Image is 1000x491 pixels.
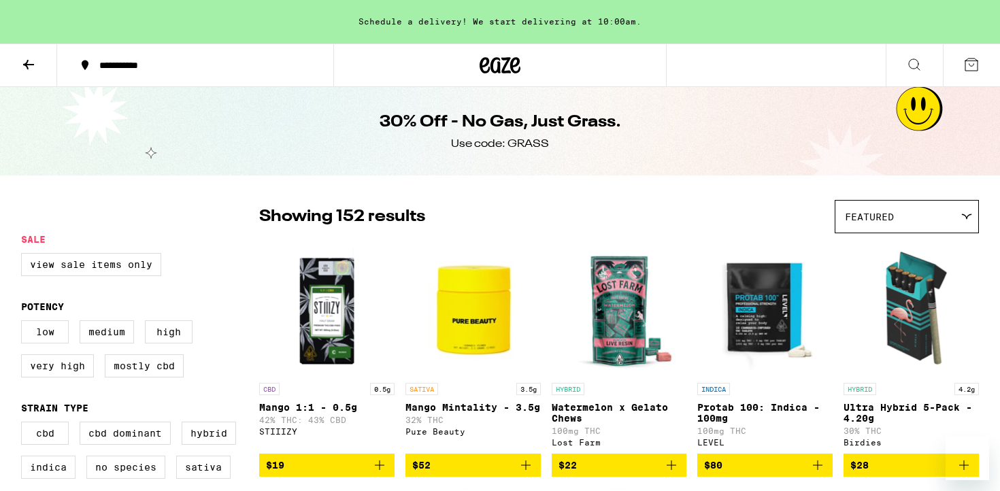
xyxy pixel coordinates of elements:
[844,426,979,435] p: 30% THC
[86,456,165,479] label: No Species
[405,454,541,477] button: Add to bag
[80,422,171,445] label: CBD Dominant
[21,234,46,245] legend: Sale
[259,383,280,395] p: CBD
[412,460,431,471] span: $52
[552,426,687,435] p: 100mg THC
[552,438,687,447] div: Lost Farm
[697,402,833,424] p: Protab 100: Indica - 100mg
[182,422,236,445] label: Hybrid
[552,240,687,454] a: Open page for Watermelon x Gelato Chews from Lost Farm
[845,211,894,222] span: Featured
[405,383,438,395] p: SATIVA
[552,383,584,395] p: HYBRID
[266,460,284,471] span: $19
[21,320,69,343] label: Low
[80,320,134,343] label: Medium
[259,454,395,477] button: Add to bag
[405,240,541,454] a: Open page for Mango Mintality - 3.5g from Pure Beauty
[954,383,979,395] p: 4.2g
[176,456,231,479] label: Sativa
[516,383,541,395] p: 3.5g
[552,240,687,376] img: Lost Farm - Watermelon x Gelato Chews
[21,301,64,312] legend: Potency
[552,402,687,424] p: Watermelon x Gelato Chews
[697,240,833,376] img: LEVEL - Protab 100: Indica - 100mg
[370,383,395,395] p: 0.5g
[105,354,184,377] label: Mostly CBD
[259,416,395,424] p: 42% THC: 43% CBD
[697,383,730,395] p: INDICA
[559,460,577,471] span: $22
[405,427,541,436] div: Pure Beauty
[697,240,833,454] a: Open page for Protab 100: Indica - 100mg from LEVEL
[259,402,395,413] p: Mango 1:1 - 0.5g
[844,402,979,424] p: Ultra Hybrid 5-Pack - 4.20g
[697,426,833,435] p: 100mg THC
[259,427,395,436] div: STIIIZY
[405,240,541,376] img: Pure Beauty - Mango Mintality - 3.5g
[405,416,541,424] p: 32% THC
[844,240,979,454] a: Open page for Ultra Hybrid 5-Pack - 4.20g from Birdies
[844,438,979,447] div: Birdies
[697,454,833,477] button: Add to bag
[21,354,94,377] label: Very High
[21,422,69,445] label: CBD
[697,438,833,447] div: LEVEL
[259,240,395,454] a: Open page for Mango 1:1 - 0.5g from STIIIZY
[451,137,549,152] div: Use code: GRASS
[946,437,989,480] iframe: Button to launch messaging window
[552,454,687,477] button: Add to bag
[21,403,88,413] legend: Strain Type
[844,454,979,477] button: Add to bag
[21,253,161,276] label: View Sale Items Only
[844,240,979,376] img: Birdies - Ultra Hybrid 5-Pack - 4.20g
[405,402,541,413] p: Mango Mintality - 3.5g
[850,460,869,471] span: $28
[259,240,395,376] img: STIIIZY - Mango 1:1 - 0.5g
[145,320,193,343] label: High
[259,205,425,228] p: Showing 152 results
[844,383,876,395] p: HYBRID
[380,111,621,134] h1: 30% Off - No Gas, Just Grass.
[704,460,722,471] span: $80
[21,456,76,479] label: Indica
